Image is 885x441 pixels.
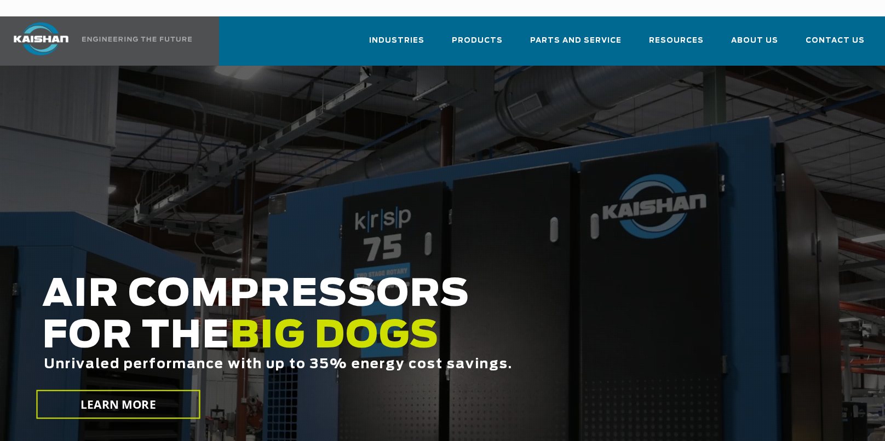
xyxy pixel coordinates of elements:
[452,34,503,47] span: Products
[731,34,778,47] span: About Us
[44,358,513,371] span: Unrivaled performance with up to 35% energy cost savings.
[81,397,156,413] span: LEARN MORE
[530,26,622,63] a: Parts and Service
[806,34,865,47] span: Contact Us
[230,318,439,355] span: BIG DOGS
[649,26,704,63] a: Resources
[369,34,424,47] span: Industries
[36,390,200,419] a: LEARN MORE
[649,34,704,47] span: Resources
[806,26,865,63] a: Contact Us
[42,274,708,406] h2: AIR COMPRESSORS FOR THE
[731,26,778,63] a: About Us
[369,26,424,63] a: Industries
[82,37,192,42] img: Engineering the future
[530,34,622,47] span: Parts and Service
[452,26,503,63] a: Products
